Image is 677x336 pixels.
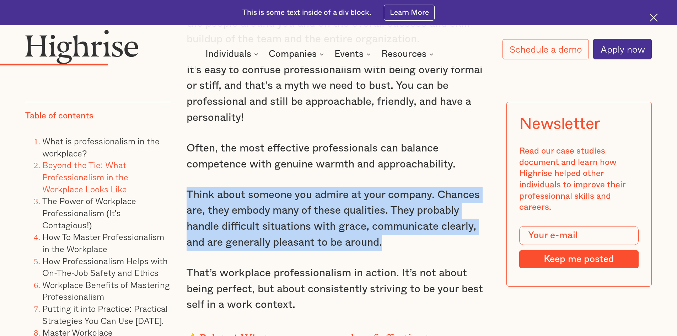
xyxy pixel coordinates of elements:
[42,302,168,327] a: Putting it into Practice: Practical Strategies You Can Use [DATE].
[269,50,317,58] div: Companies
[334,50,364,58] div: Events
[269,50,326,58] div: Companies
[205,50,260,58] div: Individuals
[42,194,136,231] a: The Power of Workplace Professionalism (It's Contagious!)
[187,265,491,313] p: That’s workplace professionalism in action. It’s not about being perfect, but about consistently ...
[519,226,639,268] form: Modal Form
[593,39,652,59] a: Apply now
[650,14,658,22] img: Cross icon
[334,50,373,58] div: Events
[381,50,436,58] div: Resources
[187,62,491,126] p: It’s easy to confuse professionalism with being overly formal or stiff, and that's a myth we need...
[42,278,170,303] a: Workplace Benefits of Mastering Professionalism
[42,158,128,195] a: Beyond the Tie: What Professionalism in the Workplace Looks Like
[503,39,589,59] a: Schedule a demo
[381,50,426,58] div: Resources
[42,254,168,279] a: How Professionalism Helps with On-The-Job Safety and Ethics
[25,111,93,122] div: Table of contents
[187,187,491,251] p: Think about someone you admire at your company. Chances are, they embody many of these qualities....
[187,140,491,172] p: Often, the most effective professionals can balance competence with genuine warmth and approachab...
[519,146,639,213] div: Read our case studies document and learn how Highrise helped other individuals to improve their p...
[42,230,164,255] a: How To Master Professionalism in the Workplace
[25,30,138,64] img: Highrise logo
[242,8,371,18] div: This is some text inside of a div block.
[519,250,639,268] input: Keep me posted
[519,226,639,245] input: Your e-mail
[519,114,600,133] div: Newsletter
[42,134,160,160] a: What is professionalism in the workplace?
[384,5,435,21] a: Learn More
[205,50,251,58] div: Individuals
